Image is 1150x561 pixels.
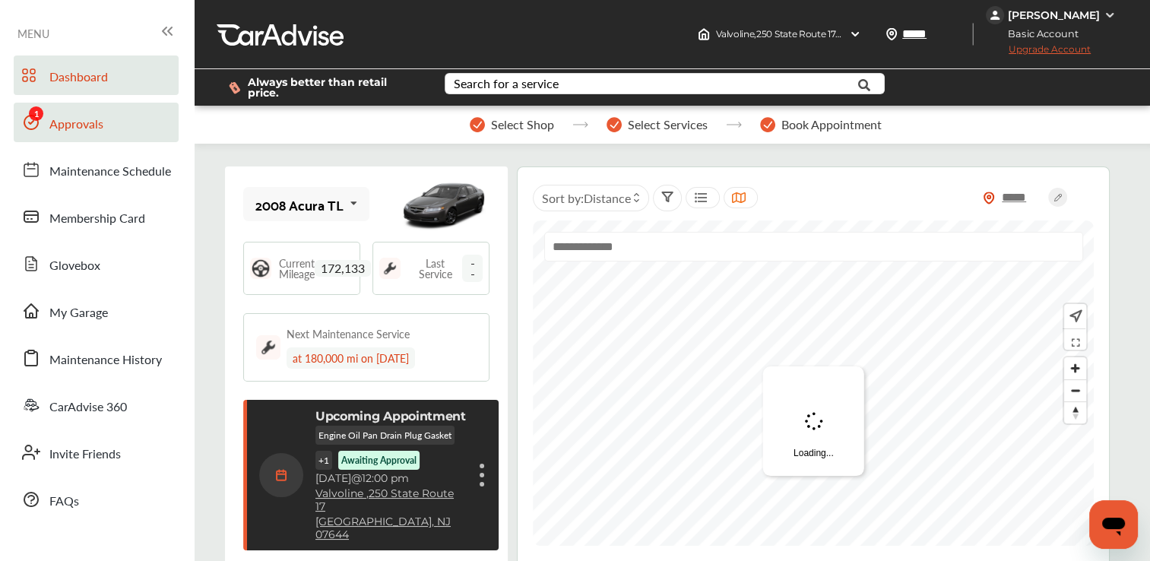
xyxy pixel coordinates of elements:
[14,55,179,95] a: Dashboard
[628,118,708,132] span: Select Services
[572,122,588,128] img: stepper-arrow.e24c07c6.svg
[607,117,622,132] img: stepper-checkmark.b5569197.svg
[408,258,462,279] span: Last Service
[726,122,742,128] img: stepper-arrow.e24c07c6.svg
[716,28,980,40] span: Valvoline , 250 State Route 17 [GEOGRAPHIC_DATA] , NJ 07644
[14,103,179,142] a: Approvals
[14,244,179,284] a: Glovebox
[14,291,179,331] a: My Garage
[49,256,100,276] span: Glovebox
[315,487,466,513] a: Valvoline ,250 State Route 17
[1104,9,1116,21] img: WGsFRI8htEPBVLJbROoPRyZpYNWhNONpIPPETTm6eUC0GeLEiAAAAAElFTkSuQmCC
[351,471,362,485] span: @
[698,28,710,40] img: header-home-logo.8d720a4f.svg
[315,471,351,485] span: [DATE]
[315,260,371,277] span: 172,133
[49,350,162,370] span: Maintenance History
[14,385,179,425] a: CarAdvise 360
[14,338,179,378] a: Maintenance History
[986,6,1004,24] img: jVpblrzwTbfkPYzPPzSLxeg0AAAAASUVORK5CYII=
[533,220,1095,546] canvas: Map
[781,118,882,132] span: Book Appointment
[49,492,79,512] span: FAQs
[49,398,127,417] span: CarAdvise 360
[1066,308,1082,325] img: recenter.ce011a49.svg
[315,451,332,470] p: + 1
[462,255,483,282] span: --
[17,27,49,40] span: MENU
[259,453,303,497] img: calendar-icon.35d1de04.svg
[398,170,489,239] img: mobile_4612_st0640_046.jpg
[1064,379,1086,401] button: Zoom out
[14,433,179,472] a: Invite Friends
[1064,402,1086,423] span: Reset bearing to north
[760,117,775,132] img: stepper-checkmark.b5569197.svg
[1064,401,1086,423] button: Reset bearing to north
[49,209,145,229] span: Membership Card
[250,258,271,279] img: steering_logo
[49,303,108,323] span: My Garage
[315,515,466,541] a: [GEOGRAPHIC_DATA], NJ 07644
[14,150,179,189] a: Maintenance Schedule
[849,28,861,40] img: header-down-arrow.9dd2ce7d.svg
[255,197,344,212] div: 2008 Acura TL
[341,454,417,467] p: Awaiting Approval
[1064,380,1086,401] span: Zoom out
[885,28,898,40] img: location_vector.a44bc228.svg
[287,326,410,341] div: Next Maintenance Service
[987,26,1090,42] span: Basic Account
[1064,357,1086,379] button: Zoom in
[49,68,108,87] span: Dashboard
[470,117,485,132] img: stepper-checkmark.b5569197.svg
[49,162,171,182] span: Maintenance Schedule
[229,81,240,94] img: dollor_label_vector.a70140d1.svg
[454,78,559,90] div: Search for a service
[315,409,466,423] p: Upcoming Appointment
[287,347,415,369] div: at 180,000 mi on [DATE]
[49,115,103,135] span: Approvals
[983,192,995,204] img: location_vector_orange.38f05af8.svg
[248,77,420,98] span: Always better than retail price.
[362,471,409,485] span: 12:00 pm
[14,480,179,519] a: FAQs
[1089,500,1138,549] iframe: Button to launch messaging window
[583,189,630,207] span: Distance
[49,445,121,464] span: Invite Friends
[491,118,554,132] span: Select Shop
[14,197,179,236] a: Membership Card
[379,258,401,279] img: maintenance_logo
[279,258,315,279] span: Current Mileage
[972,23,974,46] img: header-divider.bc55588e.svg
[1008,8,1100,22] div: [PERSON_NAME]
[986,43,1091,62] span: Upgrade Account
[315,426,455,445] p: Engine Oil Pan Drain Plug Gasket
[541,189,630,207] span: Sort by :
[256,335,280,360] img: maintenance_logo
[763,366,864,476] div: Loading...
